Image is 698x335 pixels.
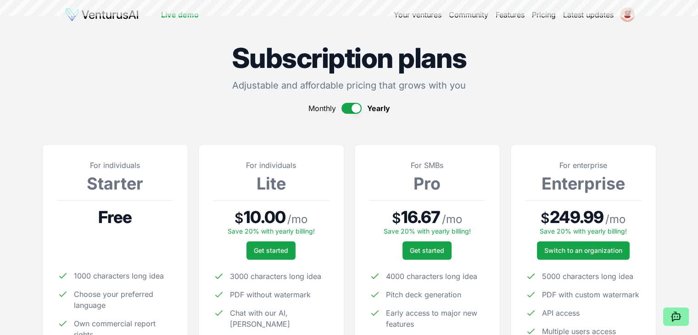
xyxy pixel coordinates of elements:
span: 10.00 [244,208,285,226]
span: Choose your preferred language [74,289,173,311]
span: $ [392,210,401,226]
h1: Subscription plans [43,44,656,72]
span: $ [235,210,244,226]
span: 249.99 [550,208,603,226]
span: Chat with our AI, [PERSON_NAME] [230,307,329,329]
span: PDF without watermark [230,289,311,300]
span: 4000 characters long idea [386,271,477,282]
span: Save 20% with yearly billing! [228,227,315,235]
span: 5000 characters long idea [542,271,633,282]
span: API access [542,307,580,318]
span: Save 20% with yearly billing! [540,227,627,235]
h3: Lite [213,174,329,193]
span: $ [541,210,550,226]
span: / mo [605,212,625,227]
span: / mo [442,212,462,227]
p: For SMBs [369,160,485,171]
p: For individuals [213,160,329,171]
span: / mo [287,212,307,227]
span: Monthly [308,103,336,114]
span: Early access to major new features [386,307,485,329]
span: 1000 characters long idea [74,270,164,281]
h3: Pro [369,174,485,193]
p: Adjustable and affordable pricing that grows with you [43,79,656,92]
span: 3000 characters long idea [230,271,321,282]
span: Get started [254,246,288,255]
p: For enterprise [525,160,641,171]
span: Save 20% with yearly billing! [384,227,471,235]
button: Get started [402,241,452,260]
span: Yearly [367,103,390,114]
span: Get started [410,246,444,255]
h3: Enterprise [525,174,641,193]
h3: Starter [57,174,173,193]
span: Pitch deck generation [386,289,461,300]
span: PDF with custom watermark [542,289,639,300]
span: 16.67 [401,208,441,226]
button: Get started [246,241,296,260]
p: For individuals [57,160,173,171]
span: Free [98,208,132,226]
a: Switch to an organization [537,241,630,260]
